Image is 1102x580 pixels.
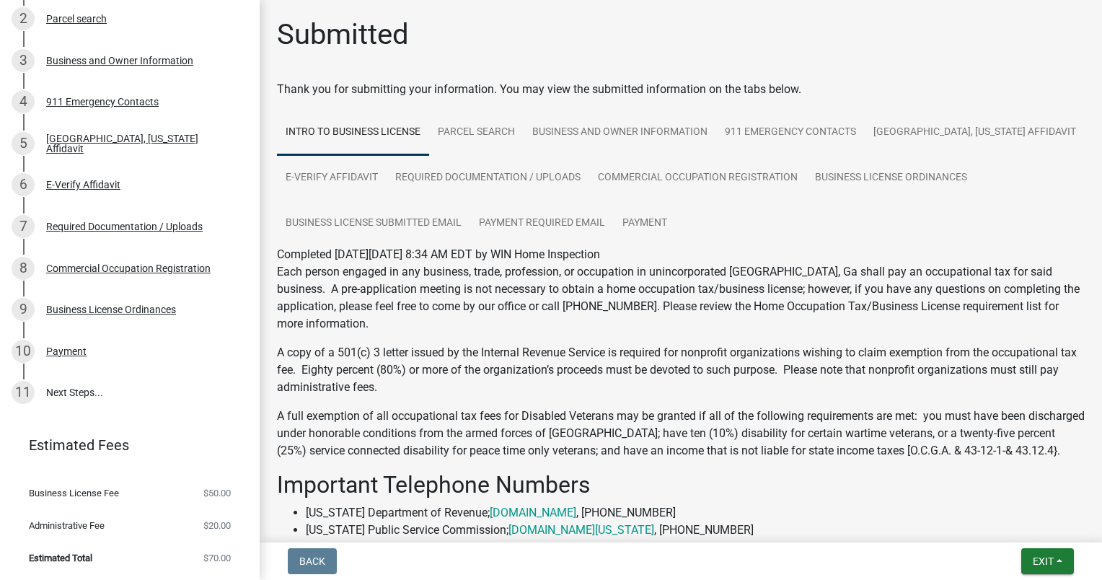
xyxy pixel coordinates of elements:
div: 11 [12,381,35,404]
a: E-Verify Affidavit [277,155,387,201]
div: E-Verify Affidavit [46,180,120,190]
div: 3 [12,49,35,72]
div: 8 [12,257,35,280]
li: [US_STATE] Public Service Commission; , [PHONE_NUMBER] [306,522,1085,539]
a: Commercial Occupation Registration [589,155,806,201]
a: [DOMAIN_NAME][US_STATE] [508,523,654,537]
span: Estimated Total [29,553,92,563]
div: 9 [12,298,35,321]
div: Thank you for submitting your information. You may view the submitted information on the tabs below. [277,81,1085,98]
a: Business and Owner Information [524,110,716,156]
h2: Important Telephone Numbers [277,471,1085,498]
h1: Submitted [277,17,409,52]
div: Business License Ordinances [46,304,176,315]
div: 4 [12,90,35,113]
span: $70.00 [203,553,231,563]
a: Business License Ordinances [806,155,976,201]
div: Required Documentation / Uploads [46,221,203,232]
span: Business License Fee [29,488,119,498]
div: 6 [12,173,35,196]
div: Payment [46,346,87,356]
div: Parcel search [46,14,107,24]
a: [GEOGRAPHIC_DATA], [US_STATE] Affidavit [865,110,1085,156]
div: 2 [12,7,35,30]
div: 911 Emergency Contacts [46,97,159,107]
a: Required Documentation / Uploads [387,155,589,201]
span: $20.00 [203,521,231,530]
a: Estimated Fees [12,431,237,460]
span: $50.00 [203,488,231,498]
div: 5 [12,132,35,155]
div: [GEOGRAPHIC_DATA], [US_STATE] Affidavit [46,133,237,154]
button: Exit [1021,548,1074,574]
p: A copy of a 501(c) 3 letter issued by the Internal Revenue Service is required for nonprofit orga... [277,344,1085,396]
div: Commercial Occupation Registration [46,263,211,273]
span: Exit [1033,555,1054,567]
a: Business License Submitted Email [277,201,470,247]
span: Administrative Fee [29,521,105,530]
a: [DOMAIN_NAME] [490,506,576,519]
p: A full exemption of all occupational tax fees for Disabled Veterans may be granted if all of the ... [277,408,1085,460]
div: Business and Owner Information [46,56,193,66]
a: Payment [614,201,676,247]
a: Parcel search [429,110,524,156]
span: Back [299,555,325,567]
p: Each person engaged in any business, trade, profession, or occupation in unincorporated [GEOGRAPH... [277,263,1085,333]
div: 10 [12,340,35,363]
button: Back [288,548,337,574]
div: 7 [12,215,35,238]
a: Intro to Business License [277,110,429,156]
span: Completed [DATE][DATE] 8:34 AM EDT by WIN Home Inspection [277,247,600,261]
a: 911 Emergency Contacts [716,110,865,156]
li: [US_STATE] Department of Revenue; , [PHONE_NUMBER] [306,504,1085,522]
a: Payment Required Email [470,201,614,247]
